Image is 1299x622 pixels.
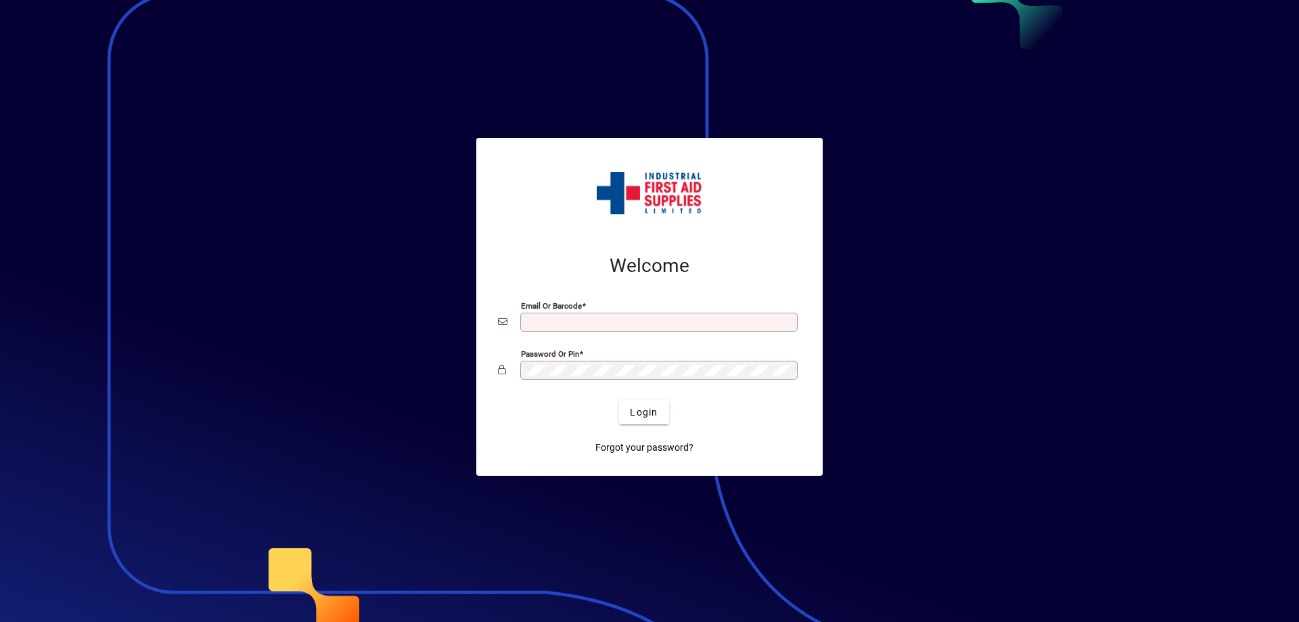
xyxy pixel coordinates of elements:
span: Login [630,405,658,420]
h2: Welcome [498,254,801,277]
mat-label: Email or Barcode [521,301,582,311]
a: Forgot your password? [590,435,699,460]
span: Forgot your password? [595,441,693,455]
mat-label: Password or Pin [521,349,579,359]
button: Login [619,400,668,424]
